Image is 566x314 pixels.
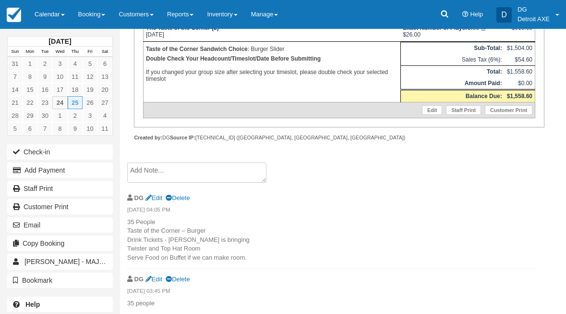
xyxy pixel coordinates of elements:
a: 11 [97,122,112,135]
th: Sub-Total: [400,42,505,54]
a: Edit [422,105,442,115]
a: 26 [83,96,97,109]
p: 35 People Taste of the Corner – Burger Drink Tickets - [PERSON_NAME] is bringing Twister and Top ... [127,218,537,263]
th: Total: [400,66,505,78]
a: Edit [145,194,162,201]
a: 24 [52,96,67,109]
a: 27 [97,96,112,109]
em: [DATE] 03:45 PM [127,287,537,298]
th: Sun [8,47,23,57]
a: 19 [83,83,97,96]
span: Help [470,11,483,18]
a: 6 [97,57,112,70]
th: Amount Paid: [400,77,505,90]
strong: Created by: [134,135,162,140]
a: 3 [52,57,67,70]
a: Edit [145,276,162,283]
td: $54.60 [505,54,535,66]
a: 20 [97,83,112,96]
p: DG [518,5,550,14]
th: Thu [68,47,83,57]
td: $0.00 [505,77,535,90]
div: DG [TECHNICAL_ID] ([GEOGRAPHIC_DATA], [GEOGRAPHIC_DATA], [GEOGRAPHIC_DATA]) [134,134,544,141]
a: 10 [52,70,67,83]
a: 4 [97,109,112,122]
b: Double Check Your Headcount/Timeslot/Date Before Submitting [146,55,321,62]
a: 31 [8,57,23,70]
a: 16 [37,83,52,96]
a: Staff Print [7,181,113,196]
a: Help [7,297,113,312]
a: 4 [68,57,83,70]
p: : Burger Slider [146,44,398,54]
span: [PERSON_NAME] - MAJ [24,258,106,265]
strong: DG [134,194,144,201]
a: 2 [68,109,83,122]
p: Detroit AXE [518,14,550,24]
div: D [496,7,512,23]
th: Balance Due: [400,90,505,102]
a: 2 [37,57,52,70]
a: 13 [97,70,112,83]
a: 5 [8,122,23,135]
th: Sat [97,47,112,57]
th: Wed [52,47,67,57]
a: 1 [23,57,37,70]
a: 14 [8,83,23,96]
p: If you changed your group size after selecting your timeslot, please double check your selected t... [146,54,398,84]
span: 6 [101,258,110,266]
a: 17 [52,83,67,96]
a: 10 [83,122,97,135]
td: 35 @ $26.00 [400,22,505,42]
td: Sales Tax (6%): [400,54,505,66]
a: 3 [83,109,97,122]
a: Delete [166,276,190,283]
button: Add Payment [7,163,113,178]
button: Email [7,217,113,233]
a: 28 [8,109,23,122]
a: 9 [37,70,52,83]
a: Customer Print [7,199,113,214]
a: 8 [23,70,37,83]
a: 11 [68,70,83,83]
th: Tue [37,47,52,57]
a: 7 [37,122,52,135]
a: 5 [83,57,97,70]
strong: Source IP: [170,135,195,140]
a: Customer Print [485,105,532,115]
a: [PERSON_NAME] - MAJ 6 [7,254,113,269]
a: 8 [52,122,67,135]
a: 25 [68,96,83,109]
strong: Taste of the Corner Sandwich Choice [146,46,248,52]
button: Check-in [7,144,113,160]
em: [DATE] 04:05 PM [127,206,537,216]
i: Help [462,12,469,18]
button: Copy Booking [7,236,113,251]
a: 21 [8,96,23,109]
button: Bookmark [7,273,113,288]
a: 6 [23,122,37,135]
p: 35 people [127,299,537,308]
div: $910.00 [507,25,532,39]
th: Fri [83,47,97,57]
a: 9 [68,122,83,135]
th: Mon [23,47,37,57]
a: 12 [83,70,97,83]
a: Delete [166,194,190,201]
strong: [DATE] [48,38,71,45]
a: 18 [68,83,83,96]
strong: $1,558.60 [507,93,532,100]
td: $1,504.00 [505,42,535,54]
strong: DG [134,276,144,283]
a: 30 [37,109,52,122]
b: Help [25,301,40,308]
td: $1,558.60 [505,66,535,78]
a: 23 [37,96,52,109]
img: checkfront-main-nav-mini-logo.png [7,8,21,22]
td: [DATE] [143,22,400,42]
a: Staff Print [446,105,481,115]
a: 7 [8,70,23,83]
a: 15 [23,83,37,96]
a: 1 [52,109,67,122]
a: 22 [23,96,37,109]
